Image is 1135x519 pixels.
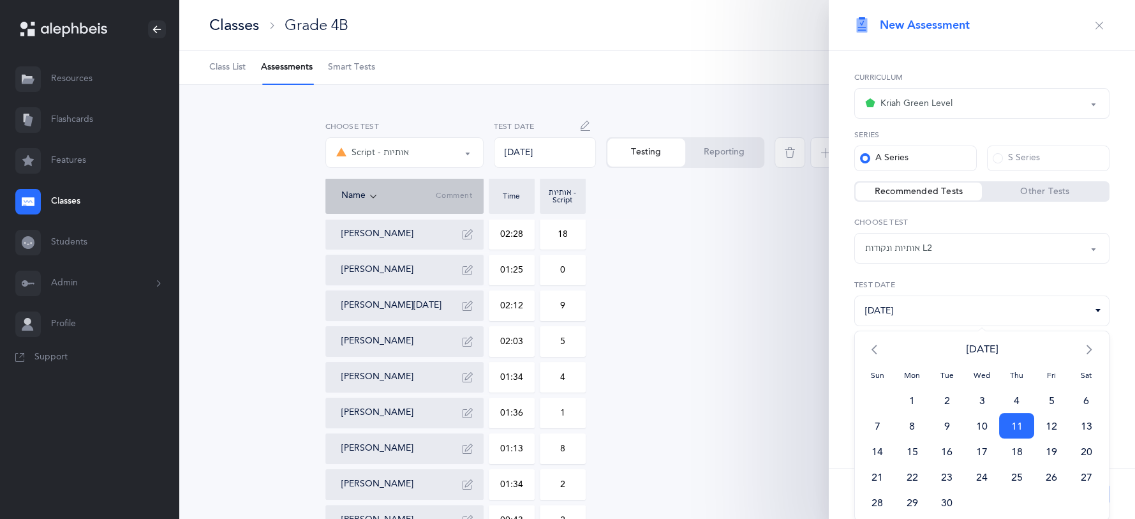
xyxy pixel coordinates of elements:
button: [PERSON_NAME][DATE] [341,299,441,312]
span: 27 [1069,464,1104,490]
span: New Assessment [880,17,970,33]
span: Fri [1034,362,1069,387]
div: Time [492,192,531,200]
div: Grade 4B [285,15,348,36]
span: Sat [1069,362,1104,387]
span: Class List [209,61,246,74]
span: 18 [999,439,1034,464]
span: Tue [930,362,965,387]
span: Wed [965,362,1000,387]
span: Thu [999,362,1034,387]
label: Series [854,129,1109,140]
button: [PERSON_NAME] [341,407,413,419]
span: 22 [895,464,930,490]
span: 16 [930,439,965,464]
span: 3 [965,387,1000,413]
span: 9 [930,413,965,439]
span: 2 [930,387,965,413]
div: A Series [860,152,909,165]
span: Sun [860,362,895,387]
input: MM:SS [489,327,534,356]
button: Script - אותיות [325,137,484,168]
span: 29 [895,490,930,515]
span: 8 [895,413,930,439]
span: 28 [860,490,895,515]
input: MM:SS [489,470,534,499]
div: אותיות - Script [543,188,582,204]
button: [PERSON_NAME] [341,478,413,491]
div: Kriah Green Level [865,96,953,111]
div: S Series [993,152,1040,165]
span: 23 [930,464,965,490]
span: 11 [999,413,1034,439]
div: Name [341,189,436,203]
button: Kriah Green Level [854,88,1109,119]
span: 10 [965,413,1000,439]
input: MM:SS [489,220,534,249]
button: [PERSON_NAME] [341,371,413,384]
button: Reporting [685,139,763,167]
span: < [860,336,895,362]
button: [PERSON_NAME] [341,335,413,348]
span: 19 [1034,439,1069,464]
span: 6 [1069,387,1104,413]
span: 4 [999,387,1034,413]
input: MM:SS [489,291,534,320]
label: Test date [854,279,1109,290]
label: Other Tests [982,185,1108,198]
span: Comment [436,191,472,201]
span: 30 [930,490,965,515]
span: Support [34,351,68,364]
div: אותיות ונקודות L2 [865,242,932,255]
span: [DATE] [895,336,1069,362]
button: [PERSON_NAME] [341,228,413,241]
button: [PERSON_NAME] [341,442,413,455]
input: MM:SS [489,398,534,428]
span: 5 [1034,387,1069,413]
span: 20 [1069,439,1104,464]
input: 03/04/2024 [854,296,1109,326]
label: Choose test [325,121,484,132]
span: Smart Tests [328,61,375,74]
input: MM:SS [489,363,534,392]
span: 12 [1034,413,1069,439]
input: MM:SS [489,255,534,285]
span: 25 [999,464,1034,490]
span: Mon [895,362,930,387]
button: אותיות ונקודות L2 [854,233,1109,264]
button: [PERSON_NAME] [341,264,413,276]
span: 21 [860,464,895,490]
label: Recommended Tests [856,185,982,198]
div: Classes [209,15,259,36]
span: 7 [860,413,895,439]
div: [DATE] [494,137,596,168]
span: 24 [965,464,1000,490]
span: 15 [895,439,930,464]
div: Script - אותיות [336,145,409,160]
span: > [1069,336,1104,362]
label: Curriculum [854,71,1109,83]
span: 13 [1069,413,1104,439]
input: MM:SS [489,434,534,463]
span: 1 [895,387,930,413]
span: 14 [860,439,895,464]
label: Test Date [494,121,596,132]
span: 26 [1034,464,1069,490]
label: Choose test [854,216,1109,228]
span: 17 [965,439,1000,464]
